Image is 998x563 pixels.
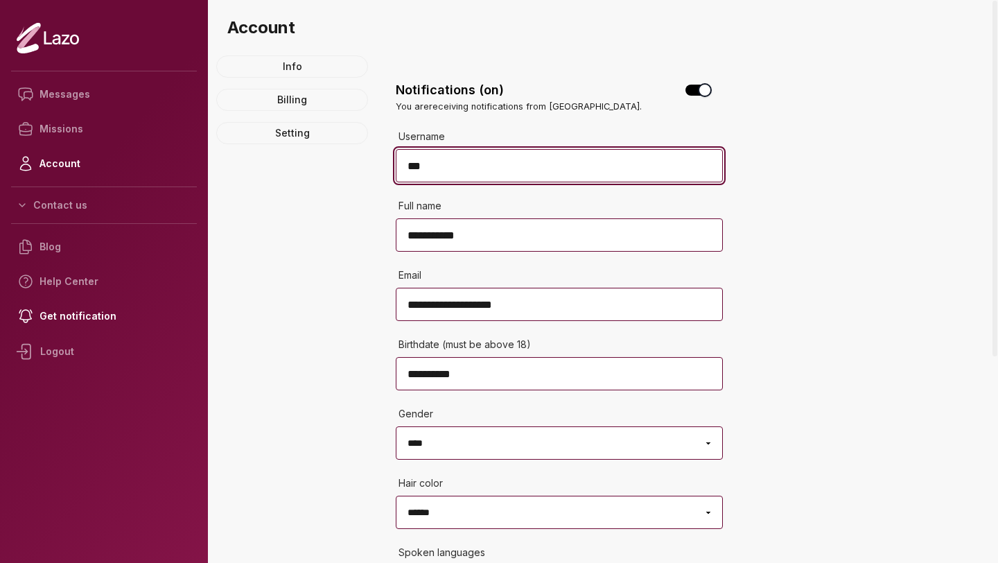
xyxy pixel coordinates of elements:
[399,546,485,560] span: Spoken languages
[11,112,197,146] a: Missions
[399,130,445,144] span: Username
[396,80,504,100] span: Notifications ( on )
[11,334,197,370] div: Logout
[216,89,368,111] a: Billing
[399,268,421,282] span: Email
[399,476,443,490] span: Hair color
[11,146,197,181] a: Account
[396,100,723,113] small: You are receiving notifications from [GEOGRAPHIC_DATA].
[216,55,368,78] a: Info
[227,17,987,39] h3: Account
[399,199,441,213] span: Full name
[11,77,197,112] a: Messages
[11,299,197,334] a: Get notification
[216,122,368,144] a: Setting
[399,338,531,352] span: Birthdate (must be above 18)
[11,264,197,299] a: Help Center
[11,193,197,218] button: Contact us
[11,229,197,264] a: Blog
[399,407,433,421] span: Gender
